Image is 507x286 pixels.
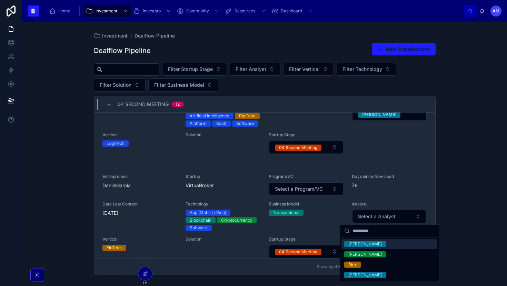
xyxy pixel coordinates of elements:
[348,262,357,268] div: Àlex
[269,182,343,195] button: Select Button
[289,66,320,73] span: Filter Vertical
[352,182,427,189] span: 76
[269,132,344,138] span: Startup Stage
[348,272,382,278] div: [PERSON_NAME]
[59,8,70,14] span: Home
[269,236,344,242] span: Startup Stage
[190,113,229,119] div: Artificial Intelligence
[362,112,396,118] div: [PERSON_NAME]
[186,8,209,14] span: Community
[348,241,382,247] div: [PERSON_NAME]
[239,113,256,119] div: Big Data
[44,3,464,19] div: scrollable content
[102,236,177,242] span: Vertical
[186,174,260,179] span: Startup
[102,182,177,189] span: DanielGarcía
[340,237,439,282] div: Suggestions
[216,120,227,127] div: SaaS
[131,5,175,17] a: Investors
[162,63,227,76] button: Select Button
[317,264,371,269] span: Showing 403 of 403 results
[102,32,128,39] span: Investment
[352,174,427,179] span: Days since New Lead
[190,120,207,127] div: Platform
[235,8,255,14] span: Resources
[273,210,299,216] div: Transactional
[279,145,317,151] div: 04 Second Meeting
[186,201,260,207] span: Technology
[94,164,435,268] a: EntrepreneurDanielGarcíaStartupVirtuaBrokerProgram/VCSelect ButtonDays since New Lead76Date Last ...
[493,8,499,14] span: AM
[358,111,400,118] button: Unselect ADRIAN
[337,63,396,76] button: Select Button
[102,174,177,179] span: Entrepreneur
[107,140,125,147] div: LogiTech
[94,32,128,39] a: Investment
[352,210,426,223] button: Select Button
[269,141,343,154] button: Select Button
[102,132,177,138] span: Vertical
[148,78,218,92] button: Select Button
[372,43,436,55] button: New Organizations
[94,46,151,55] h1: Dealflow Pipeline
[230,63,280,76] button: Select Button
[28,6,39,17] img: App logo
[102,201,177,207] span: Date Last Contact
[283,63,334,76] button: Select Button
[47,5,75,17] a: Home
[102,210,118,216] p: [DATE]
[168,66,213,73] span: Filter Startup Stage
[342,66,382,73] span: Filter Technology
[190,210,226,216] div: App (Mobile / Web)
[96,8,117,14] span: Investment
[281,8,302,14] span: Dashboard
[135,32,175,39] a: Dealflow Pipeline
[154,82,204,88] span: Filter Business Model
[186,236,260,242] span: Solution
[236,120,254,127] div: Software
[223,5,269,17] a: Resources
[190,225,208,231] div: Software
[190,217,211,223] div: Blockchain
[269,245,343,258] button: Select Button
[269,174,344,179] span: Program/VC
[358,213,396,220] span: Select a Analyst
[107,245,122,251] div: FinTech
[176,102,180,107] div: 12
[94,78,146,92] button: Select Button
[118,101,169,108] span: 04 Second Meeting
[221,217,252,223] div: Cryptocurrency
[269,201,344,207] span: Business Model
[100,82,131,88] span: Filter Solution
[348,251,382,257] div: [PERSON_NAME]
[269,5,316,17] a: Dashboard
[275,186,323,192] span: Select a Program/VC
[186,182,260,189] span: VirtuaBroker
[84,5,131,17] a: Investment
[186,132,260,138] span: Solution
[352,201,427,207] span: Analyst
[175,5,223,17] a: Community
[279,249,317,255] div: 04 Second Meeting
[143,8,161,14] span: Investors
[236,66,266,73] span: Filter Analyst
